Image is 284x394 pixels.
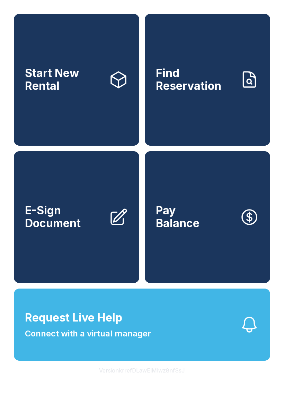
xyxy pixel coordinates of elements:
span: Start New Rental [25,67,103,92]
button: PayBalance [145,151,270,283]
button: VersionkrrefDLawElMlwz8nfSsJ [94,361,190,380]
a: Find Reservation [145,14,270,146]
span: Connect with a virtual manager [25,327,151,340]
button: Request Live HelpConnect with a virtual manager [14,289,270,361]
span: E-Sign Document [25,204,103,230]
a: Start New Rental [14,14,139,146]
a: E-Sign Document [14,151,139,283]
span: Request Live Help [25,309,122,326]
span: Pay Balance [156,204,199,230]
span: Find Reservation [156,67,234,92]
